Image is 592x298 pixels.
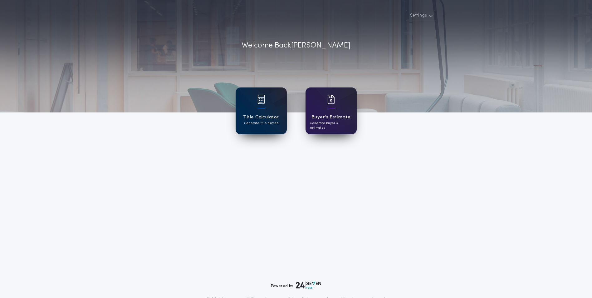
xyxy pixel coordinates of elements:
[327,95,335,104] img: card icon
[306,87,357,134] a: card iconBuyer's EstimateGenerate buyer's estimates
[244,121,278,126] p: Generate title quotes
[236,87,287,134] a: card iconTitle CalculatorGenerate title quotes
[406,10,435,21] button: Settings
[257,95,265,104] img: card icon
[242,40,350,51] p: Welcome Back [PERSON_NAME]
[243,114,279,121] h1: Title Calculator
[271,281,321,289] div: Powered by
[296,281,321,289] img: logo
[311,114,350,121] h1: Buyer's Estimate
[310,121,352,130] p: Generate buyer's estimates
